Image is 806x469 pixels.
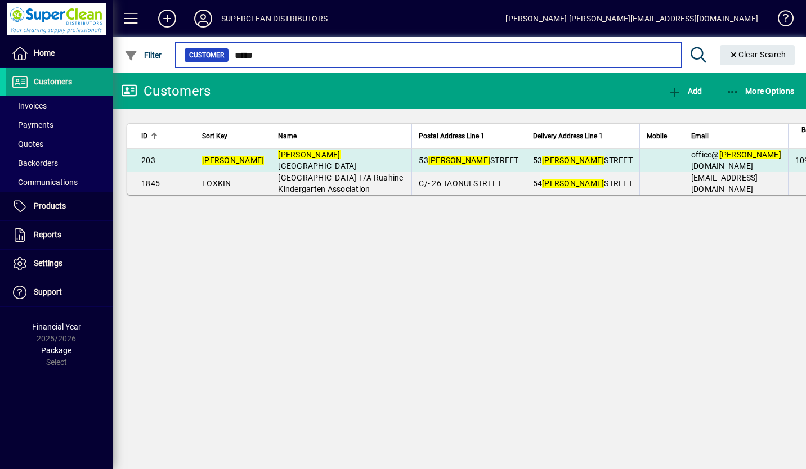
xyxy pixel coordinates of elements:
a: Reports [6,221,113,249]
span: 1845 [141,179,160,188]
span: Delivery Address Line 1 [533,130,603,142]
span: Home [34,48,55,57]
a: Support [6,278,113,306]
span: Support [34,287,62,296]
a: Backorders [6,154,113,173]
span: Communications [11,178,78,187]
span: Reports [34,230,61,239]
em: [PERSON_NAME] [719,150,781,159]
span: Settings [34,259,62,268]
span: Quotes [11,139,43,148]
a: Communications [6,173,113,192]
span: [GEOGRAPHIC_DATA] [278,150,356,170]
button: Add [665,81,705,101]
span: 203 [141,156,155,165]
div: [PERSON_NAME] [PERSON_NAME][EMAIL_ADDRESS][DOMAIN_NAME] [505,10,758,28]
div: Customers [121,82,211,100]
a: Settings [6,250,113,278]
span: C/- 26 TAONUI STREET [419,179,501,188]
a: Products [6,192,113,220]
span: Sort Key [202,130,227,142]
div: Email [691,130,781,142]
span: 53 STREET [533,156,633,165]
button: Add [149,8,185,29]
span: Backorders [11,159,58,168]
a: Home [6,39,113,67]
span: 54 STREET [533,179,633,188]
span: Clear Search [729,50,786,59]
span: Mobile [647,130,667,142]
div: Mobile [647,130,677,142]
span: Financial Year [32,322,81,331]
button: More Options [723,81,798,101]
em: [PERSON_NAME] [542,156,604,165]
span: Payments [11,120,53,129]
span: [GEOGRAPHIC_DATA] T/A Ruahine Kindergarten Association [278,173,403,193]
div: SUPERCLEAN DISTRIBUTORS [221,10,328,28]
div: Name [278,130,405,142]
span: Products [34,201,66,210]
span: office@ [DOMAIN_NAME] [691,150,781,170]
span: Add [668,87,702,96]
span: Invoices [11,101,47,110]
span: Filter [124,51,162,60]
span: Package [41,346,71,355]
a: Knowledge Base [769,2,792,39]
em: [PERSON_NAME] [542,179,604,188]
button: Profile [185,8,221,29]
em: [PERSON_NAME] [278,150,340,159]
em: [PERSON_NAME] [428,156,490,165]
span: More Options [726,87,795,96]
span: FOXKIN [202,179,231,188]
span: Customers [34,77,72,86]
span: Postal Address Line 1 [419,130,485,142]
span: ID [141,130,147,142]
button: Clear [720,45,795,65]
a: Quotes [6,134,113,154]
span: 53 STREET [419,156,518,165]
em: [PERSON_NAME] [202,156,264,165]
a: Invoices [6,96,113,115]
span: Email [691,130,709,142]
button: Filter [122,45,165,65]
a: Payments [6,115,113,134]
div: ID [141,130,160,142]
span: Customer [189,49,224,61]
span: [EMAIL_ADDRESS][DOMAIN_NAME] [691,173,758,193]
span: Name [278,130,297,142]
